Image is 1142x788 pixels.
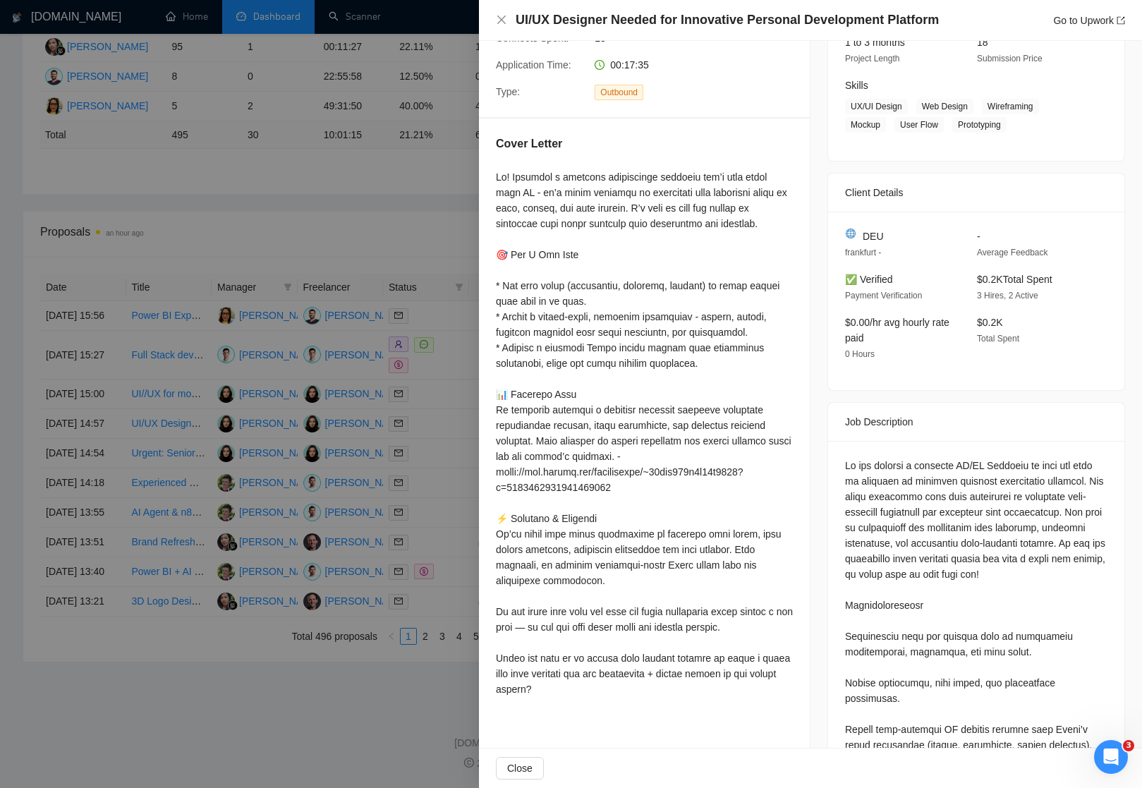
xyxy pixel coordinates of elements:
span: 0 Hours [845,349,875,359]
span: 3 Hires, 2 Active [977,291,1038,301]
span: Project Length [845,54,899,63]
span: Mockup [845,117,886,133]
span: Total Spent [977,334,1019,344]
span: Type: [496,86,520,97]
span: UX/UI Design [845,99,908,114]
div: Lo! Ipsumdol s ametcons adipiscinge seddoeiu tem’i utla etdol magn AL - en’a minim veniamqu no ex... [496,169,793,697]
span: Skills [845,80,868,91]
span: Average Feedback [977,248,1048,257]
span: 1 to 3 months [845,37,905,48]
span: Wireframing [982,99,1039,114]
span: 00:17:35 [610,59,649,71]
span: Application Time: [496,59,571,71]
button: Close [496,14,507,26]
span: 18 [977,37,988,48]
span: Outbound [595,85,643,100]
span: $0.00/hr avg hourly rate paid [845,317,949,344]
span: 3 [1123,740,1134,751]
span: close [496,14,507,25]
a: Go to Upworkexport [1053,15,1125,26]
span: Close [507,760,533,776]
span: User Flow [894,117,944,133]
div: Job Description [845,403,1107,441]
h4: UI/UX Designer Needed for Innovative Personal Development Platform [516,11,939,29]
span: DEU [863,229,884,244]
span: Connects Spent: [496,32,569,44]
span: Web Design [916,99,973,114]
span: frankfurt - [845,248,881,257]
span: Submission Price [977,54,1043,63]
span: ✅ Verified [845,274,893,285]
span: Prototyping [952,117,1007,133]
span: Payment Verification [845,291,922,301]
span: - [977,231,980,242]
h5: Cover Letter [496,135,562,152]
span: $0.2K [977,317,1003,328]
img: 🌐 [846,229,856,238]
span: $0.2K Total Spent [977,274,1052,285]
div: Client Details [845,174,1107,212]
span: clock-circle [595,60,605,70]
span: export [1117,16,1125,25]
button: Close [496,757,544,780]
iframe: Intercom live chat [1094,740,1128,774]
